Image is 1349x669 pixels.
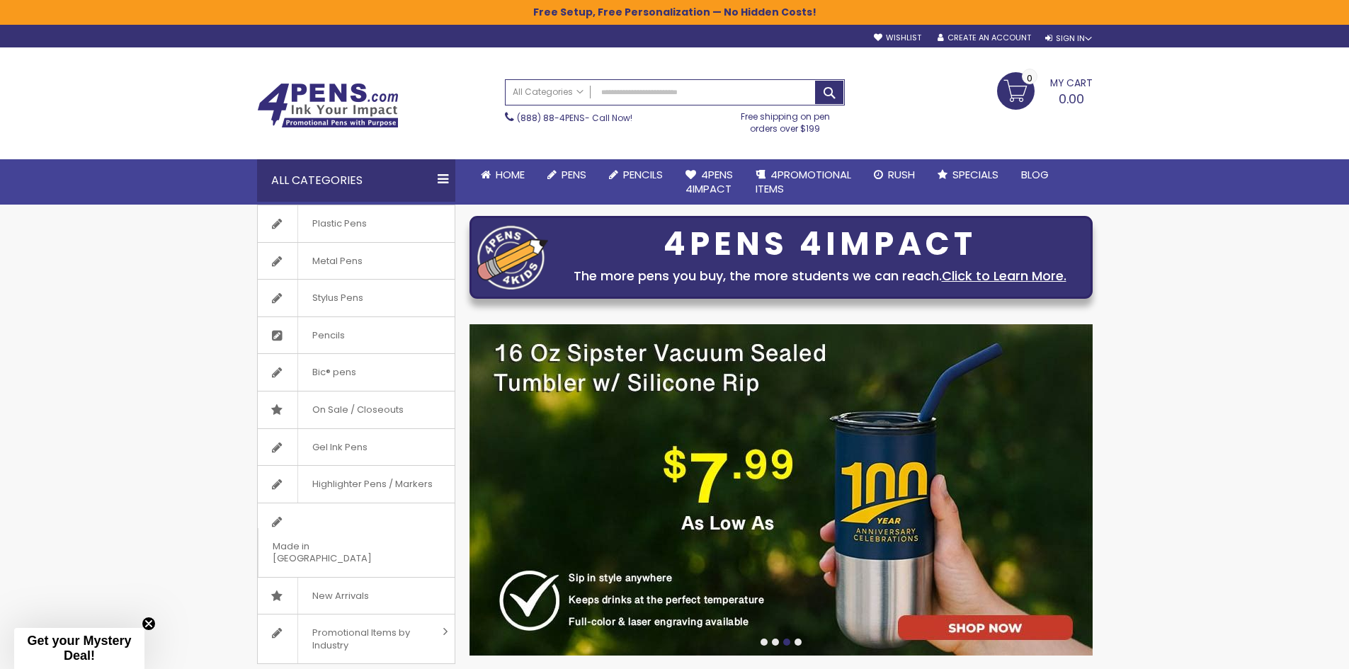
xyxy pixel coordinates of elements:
[938,33,1031,43] a: Create an Account
[952,167,998,182] span: Specials
[258,466,455,503] a: Highlighter Pens / Markers
[258,429,455,466] a: Gel Ink Pens
[506,80,591,103] a: All Categories
[513,86,584,98] span: All Categories
[674,159,744,205] a: 4Pens4impact
[297,578,383,614] span: New Arrivals
[258,280,455,316] a: Stylus Pens
[14,628,144,669] div: Get your Mystery Deal!Close teaser
[536,159,598,190] a: Pens
[997,72,1093,108] a: 0.00 0
[257,83,399,128] img: 4Pens Custom Pens and Promotional Products
[517,112,632,124] span: - Call Now!
[477,225,548,290] img: four_pen_logo.png
[297,280,377,316] span: Stylus Pens
[27,634,131,663] span: Get your Mystery Deal!
[142,617,156,631] button: Close teaser
[888,167,915,182] span: Rush
[1059,90,1084,108] span: 0.00
[863,159,926,190] a: Rush
[926,159,1010,190] a: Specials
[258,205,455,242] a: Plastic Pens
[258,354,455,391] a: Bic® pens
[756,167,851,196] span: 4PROMOTIONAL ITEMS
[874,33,921,43] a: Wishlist
[258,317,455,354] a: Pencils
[598,159,674,190] a: Pencils
[517,112,585,124] a: (888) 88-4PENS
[555,266,1085,286] div: The more pens you buy, the more students we can reach.
[942,267,1066,285] a: Click to Learn More.
[297,614,438,663] span: Promotional Items by Industry
[258,503,455,577] a: Made in [GEOGRAPHIC_DATA]
[1021,167,1049,182] span: Blog
[258,578,455,614] a: New Arrivals
[1027,72,1032,85] span: 0
[562,167,586,182] span: Pens
[257,159,455,202] div: All Categories
[297,243,377,280] span: Metal Pens
[297,205,381,242] span: Plastic Pens
[685,167,733,196] span: 4Pens 4impact
[1010,159,1060,190] a: Blog
[496,167,525,182] span: Home
[258,528,419,577] span: Made in [GEOGRAPHIC_DATA]
[258,391,455,428] a: On Sale / Closeouts
[297,391,418,428] span: On Sale / Closeouts
[297,429,382,466] span: Gel Ink Pens
[297,466,447,503] span: Highlighter Pens / Markers
[297,354,370,391] span: Bic® pens
[258,614,455,663] a: Promotional Items by Industry
[297,317,359,354] span: Pencils
[1045,33,1092,44] div: Sign In
[555,229,1085,259] div: 4PENS 4IMPACT
[623,167,663,182] span: Pencils
[744,159,863,205] a: 4PROMOTIONALITEMS
[469,159,536,190] a: Home
[726,105,845,134] div: Free shipping on pen orders over $199
[258,243,455,280] a: Metal Pens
